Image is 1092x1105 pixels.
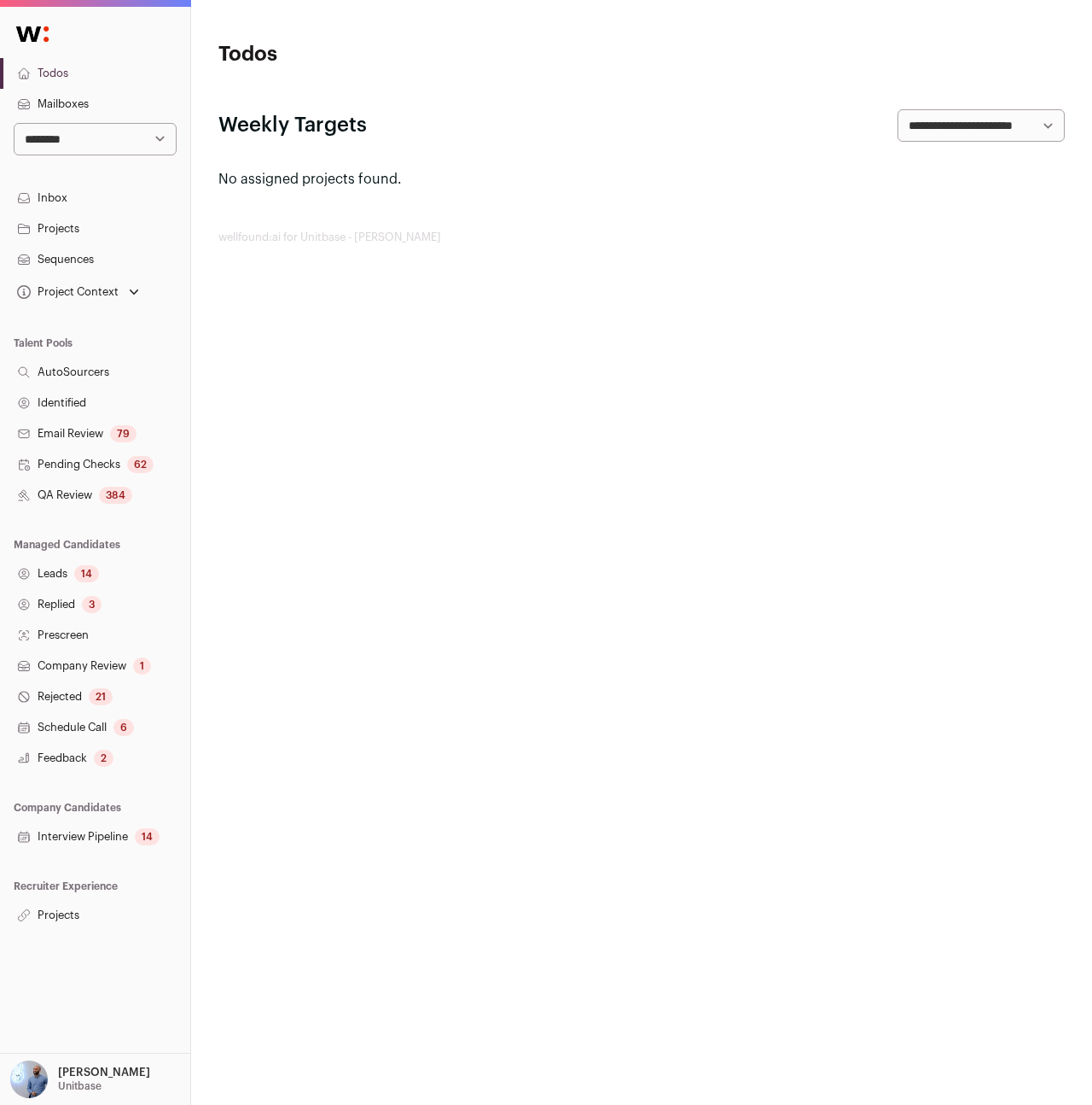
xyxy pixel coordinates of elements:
[218,41,501,68] h1: Todos
[7,1061,154,1098] button: Open dropdown
[89,688,113,705] div: 21
[110,425,136,442] div: 79
[14,280,142,304] button: Open dropdown
[218,169,1065,190] p: No assigned projects found.
[218,112,367,139] h2: Weekly Targets
[127,456,154,473] div: 62
[133,658,151,675] div: 1
[7,17,58,51] img: Wellfound
[10,1061,48,1098] img: 97332-medium_jpg
[14,285,119,299] div: Project Context
[113,719,134,736] div: 6
[99,487,132,504] div: 384
[74,565,99,582] div: 14
[135,828,160,845] div: 14
[58,1066,150,1079] p: [PERSON_NAME]
[218,231,1065,244] footer: wellfound:ai for Unitbase - [PERSON_NAME]
[82,596,102,613] div: 3
[58,1079,102,1093] p: Unitbase
[94,750,113,767] div: 2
